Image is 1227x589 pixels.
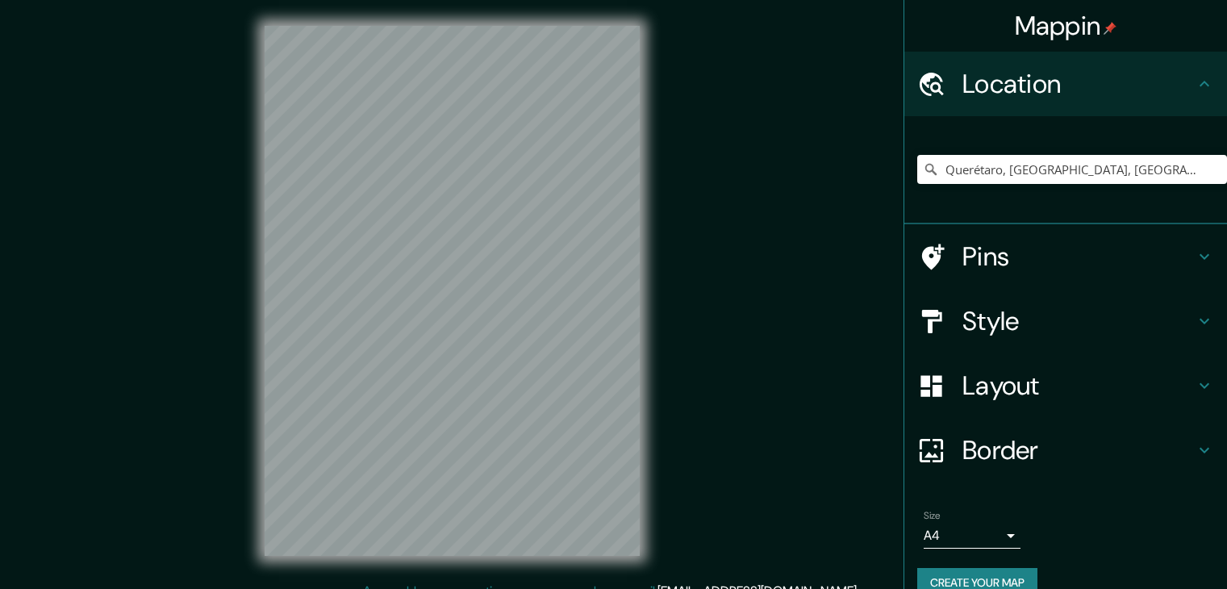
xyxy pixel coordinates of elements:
[904,353,1227,418] div: Layout
[962,434,1195,466] h4: Border
[904,289,1227,353] div: Style
[904,52,1227,116] div: Location
[924,523,1020,549] div: A4
[1104,22,1116,35] img: pin-icon.png
[962,370,1195,402] h4: Layout
[962,68,1195,100] h4: Location
[917,155,1227,184] input: Pick your city or area
[962,305,1195,337] h4: Style
[1083,526,1209,571] iframe: Help widget launcher
[962,240,1195,273] h4: Pins
[924,509,941,523] label: Size
[265,26,640,556] canvas: Map
[1015,10,1117,42] h4: Mappin
[904,418,1227,482] div: Border
[904,224,1227,289] div: Pins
